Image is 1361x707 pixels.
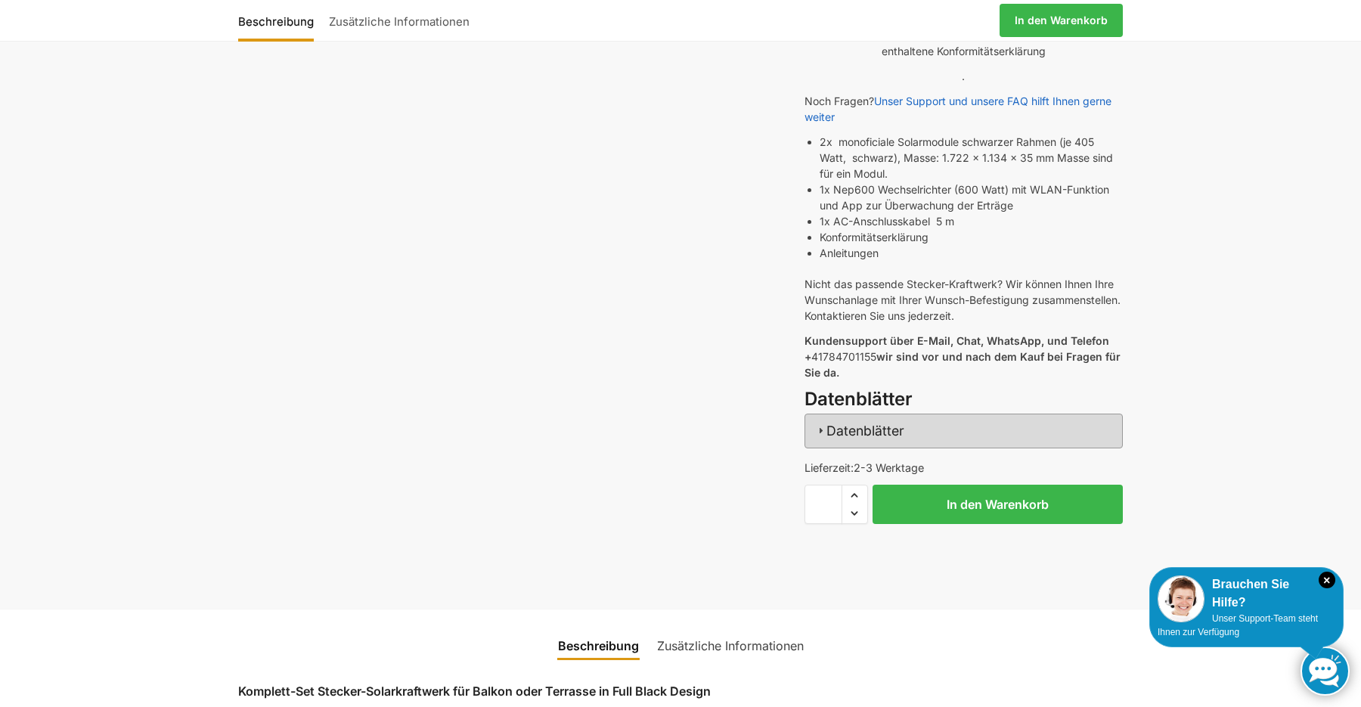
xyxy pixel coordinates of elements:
[854,461,924,474] span: 2-3 Werktage
[1158,575,1204,622] img: Customer service
[1319,572,1335,588] i: Schließen
[801,533,1126,575] iframe: Sicherer Rahmen für schnelle Bezahlvorgänge
[805,386,1123,413] h3: Datenblätter
[648,628,813,664] a: Zusätzliche Informationen
[549,628,648,664] a: Beschreibung
[238,2,321,39] a: Beschreibung
[805,95,1111,123] a: Unser Support und unsere FAQ hilft Ihnen gerne weiter
[805,93,1123,125] p: Noch Fragen?
[238,684,711,699] strong: Komplett-Set Stecker-Solarkraftwerk für Balkon oder Terrasse in Full Black Design
[805,276,1123,324] p: Nicht das passende Stecker-Kraftwerk? Wir können Ihnen Ihre Wunschanlage mit Ihrer Wunsch-Befesti...
[805,414,1123,448] h3: Datenblätter
[805,485,842,524] input: Produktmenge
[805,461,924,474] span: Lieferzeit:
[820,245,1123,261] li: Anleitungen
[820,229,1123,245] li: Konformitätserklärung
[873,485,1123,524] button: In den Warenkorb
[321,2,477,39] a: Zusätzliche Informationen
[805,333,1123,380] p: 41784701155
[842,504,867,523] span: Reduce quantity
[805,68,1123,84] p: .
[820,181,1123,213] li: 1x Nep600 Wechselrichter (600 Watt) mit WLAN-Funktion und App zur Überwachung der Erträge
[805,334,1109,363] strong: Kundensupport über E-Mail, Chat, WhatsApp, und Telefon +
[1000,4,1123,37] a: In den Warenkorb
[820,134,1123,181] li: 2x monoficiale Solarmodule schwarzer Rahmen (je 405 Watt, schwarz), Masse: 1.722 x 1.134 x 35 mm ...
[842,485,867,505] span: Increase quantity
[805,350,1121,379] strong: wir sind vor und nach dem Kauf bei Fragen für Sie da.
[820,213,1123,229] li: 1x AC-Anschlusskabel 5 m
[1158,613,1318,637] span: Unser Support-Team steht Ihnen zur Verfügung
[1158,575,1335,612] div: Brauchen Sie Hilfe?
